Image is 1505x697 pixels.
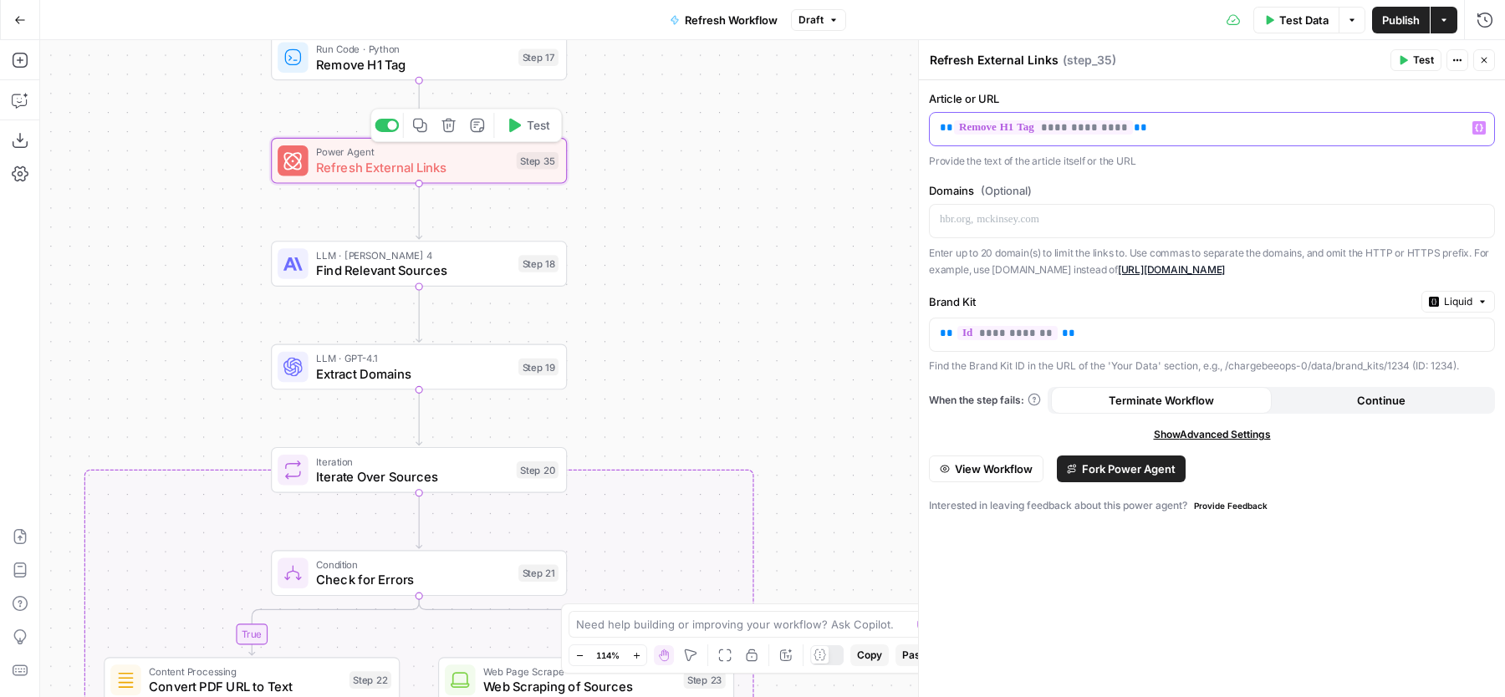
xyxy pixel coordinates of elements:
[316,364,511,384] span: Extract Domains
[1390,49,1441,71] button: Test
[1357,392,1406,409] span: Continue
[791,9,846,31] button: Draft
[1413,53,1434,68] span: Test
[149,677,342,696] span: Convert PDF URL to Text
[1118,263,1226,276] a: [URL][DOMAIN_NAME]
[416,286,422,342] g: Edge from step_18 to step_19
[1272,387,1492,414] button: Continue
[1279,12,1329,28] span: Test Data
[149,664,342,679] span: Content Processing
[271,241,567,287] div: LLM · [PERSON_NAME] 4Find Relevant SourcesStep 18
[798,13,824,28] span: Draft
[483,677,676,696] span: Web Scraping of Sources
[1253,7,1339,33] button: Test Data
[518,359,559,376] div: Step 19
[1082,460,1176,477] span: Fork Power Agent
[929,393,1041,408] a: When the step fails:
[483,664,676,679] span: Web Page Scrape
[1063,52,1116,69] span: ( step_35 )
[517,152,559,170] div: Step 35
[929,496,1495,516] div: Interested in leaving feedback about this power agent?
[1154,427,1271,442] span: Show Advanced Settings
[116,670,135,689] img: 62yuwf1kr9krw125ghy9mteuwaw4
[929,153,1495,170] p: Provide the text of the article itself or the URL
[316,351,511,366] span: LLM · GPT-4.1
[929,293,1415,310] label: Brand Kit
[902,648,930,663] span: Paste
[518,564,559,582] div: Step 21
[271,138,567,184] div: Power AgentRefresh External LinksStep 35Test
[518,255,559,272] div: Step 18
[930,52,1059,69] textarea: Refresh External Links
[416,183,422,239] g: Edge from step_35 to step_18
[981,182,1032,199] span: (Optional)
[416,492,422,548] g: Edge from step_20 to step_21
[1057,455,1186,482] button: Fork Power Agent
[1194,499,1268,512] span: Provide Feedback
[929,455,1043,482] button: View Workflow
[1109,392,1214,409] span: Terminate Workflow
[1372,7,1430,33] button: Publish
[929,90,1495,107] label: Article or URL
[316,467,509,486] span: Iterate Over Sources
[416,389,422,445] g: Edge from step_19 to step_20
[660,7,788,33] button: Refresh Workflow
[850,644,889,666] button: Copy
[929,245,1495,277] p: Enter up to 20 domain(s) to limit the links to. Use commas to separate the domains, and omit the ...
[271,447,567,493] div: IterationIterate Over SourcesStep 20
[316,570,511,589] span: Check for Errors
[596,649,620,662] span: 114%
[316,158,509,177] span: Refresh External Links
[316,41,511,56] span: Run Code · Python
[685,12,778,28] span: Refresh Workflow
[316,454,509,469] span: Iteration
[316,261,511,280] span: Find Relevant Sources
[271,550,567,596] div: ConditionCheck for ErrorsStep 21
[271,34,567,80] div: Run Code · PythonRemove H1 TagStep 17
[929,359,1495,374] div: Find the Brand Kit ID in the URL of the 'Your Data' section, e.g., /chargebeeops-0/data/brand_kit...
[1444,294,1472,309] span: Liquid
[1187,496,1274,516] button: Provide Feedback
[498,113,558,138] button: Test
[895,644,936,666] button: Paste
[316,145,509,160] span: Power Agent
[955,460,1033,477] span: View Workflow
[316,54,511,74] span: Remove H1 Tag
[349,671,391,689] div: Step 22
[1421,291,1495,313] button: Liquid
[518,49,559,67] div: Step 17
[249,595,419,655] g: Edge from step_21 to step_22
[857,648,882,663] span: Copy
[684,671,726,689] div: Step 23
[316,247,511,262] span: LLM · [PERSON_NAME] 4
[316,557,511,572] span: Condition
[1382,12,1420,28] span: Publish
[517,461,559,479] div: Step 20
[271,344,567,390] div: LLM · GPT-4.1Extract DomainsStep 19
[527,117,549,135] span: Test
[929,182,1495,199] label: Domains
